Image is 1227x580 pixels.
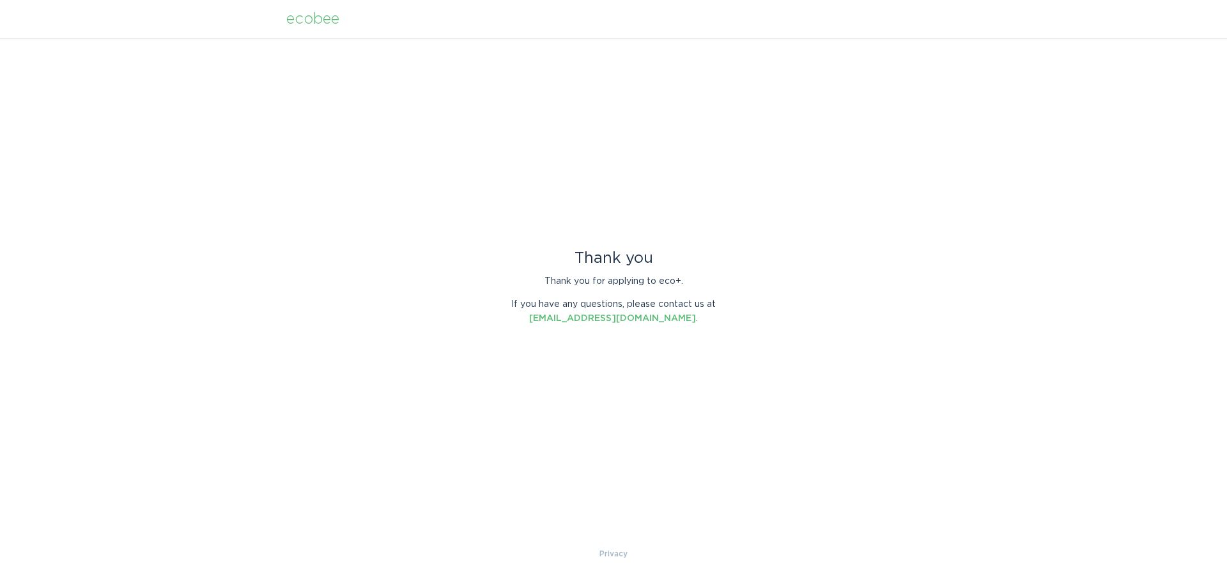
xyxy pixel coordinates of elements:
[599,547,628,561] a: Privacy Policy & Terms of Use
[502,274,725,288] p: Thank you for applying to eco+.
[286,12,339,26] div: ecobee
[502,297,725,325] p: If you have any questions, please contact us at .
[502,251,725,265] div: Thank you
[529,314,696,323] a: [EMAIL_ADDRESS][DOMAIN_NAME]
